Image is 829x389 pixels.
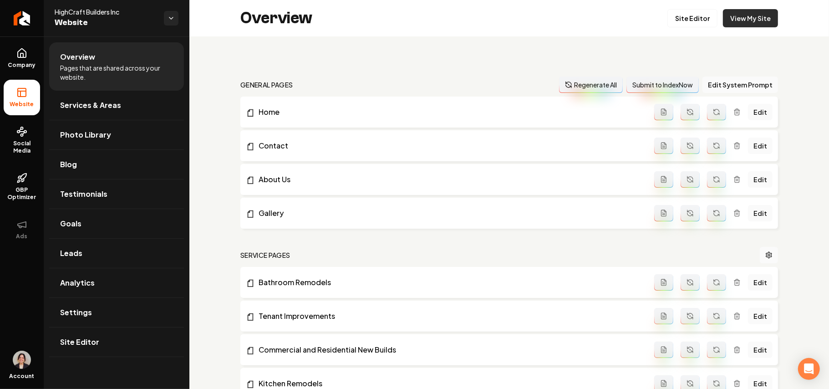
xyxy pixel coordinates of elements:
span: Photo Library [60,129,111,140]
span: Social Media [4,140,40,154]
a: Photo Library [49,120,184,149]
a: Kitchen Remodels [246,378,654,389]
a: Edit [748,274,773,291]
a: Edit [748,342,773,358]
button: Add admin page prompt [654,308,673,324]
a: Blog [49,150,184,179]
span: Ads [13,233,31,240]
a: Testimonials [49,179,184,209]
a: Contact [246,140,654,151]
span: Website [6,101,38,108]
a: Edit [748,138,773,154]
button: Regenerate All [559,77,623,93]
button: Edit System Prompt [702,77,778,93]
a: Edit [748,308,773,324]
a: Goals [49,209,184,238]
button: Add admin page prompt [654,138,673,154]
a: Leads [49,239,184,268]
span: Goals [60,218,81,229]
a: Home [246,107,654,118]
a: Site Editor [667,9,717,27]
button: Add admin page prompt [654,274,673,291]
a: GBP Optimizer [4,165,40,208]
a: Analytics [49,268,184,297]
a: Edit [748,205,773,221]
a: Edit [748,171,773,188]
button: Add admin page prompt [654,171,673,188]
a: About Us [246,174,654,185]
a: Social Media [4,119,40,162]
a: Services & Areas [49,91,184,120]
a: Site Editor [49,328,184,357]
span: Overview [60,51,95,62]
button: Add admin page prompt [654,205,673,221]
span: Analytics [60,277,95,288]
a: View My Site [723,9,778,27]
span: Account [10,373,35,380]
span: Website [55,16,157,29]
span: Company [5,61,40,69]
h2: Overview [240,9,312,27]
h2: general pages [240,80,293,89]
a: Edit [748,104,773,120]
a: Commercial and Residential New Builds [246,344,654,355]
button: Add admin page prompt [654,342,673,358]
div: Open Intercom Messenger [798,358,820,380]
span: Leads [60,248,82,259]
span: Pages that are shared across your website. [60,63,173,82]
button: Open user button [13,351,31,369]
span: Blog [60,159,77,170]
img: Brisa Leon [13,351,31,369]
span: Settings [60,307,92,318]
button: Submit to IndexNow [626,77,699,93]
img: Rebolt Logo [14,11,31,26]
button: Add admin page prompt [654,104,673,120]
h2: Service Pages [240,251,290,260]
button: Ads [4,212,40,247]
a: Company [4,41,40,76]
span: HighCraft Builders Inc [55,7,157,16]
span: Testimonials [60,189,107,200]
span: Services & Areas [60,100,121,111]
a: Gallery [246,208,654,219]
a: Tenant Improvements [246,311,654,322]
a: Settings [49,298,184,327]
span: GBP Optimizer [4,186,40,201]
a: Bathroom Remodels [246,277,654,288]
span: Site Editor [60,337,99,348]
